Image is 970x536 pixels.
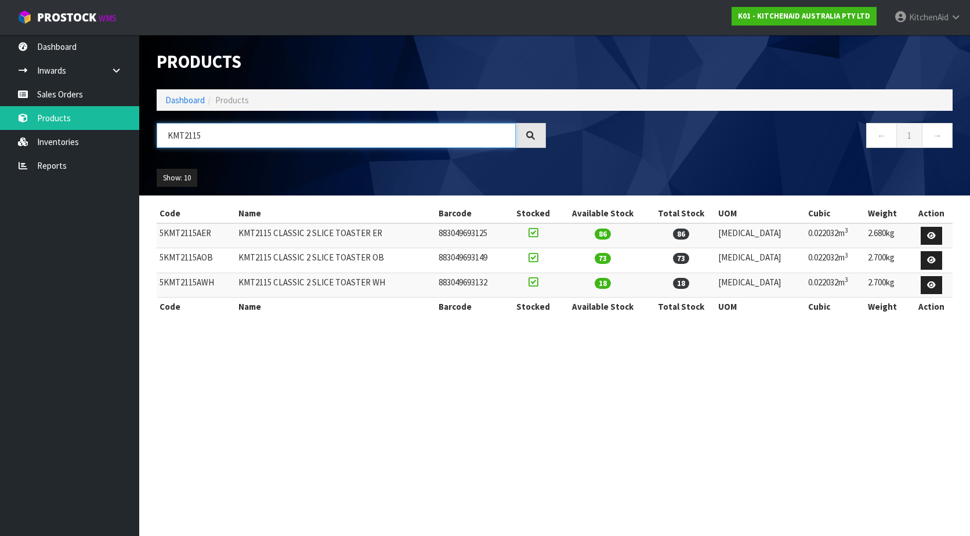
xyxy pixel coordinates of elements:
span: 18 [595,278,611,289]
th: Available Stock [559,298,647,316]
td: [MEDICAL_DATA] [715,248,805,273]
th: UOM [715,204,805,223]
td: 2.700kg [865,273,911,298]
sup: 3 [845,251,848,259]
sup: 3 [845,226,848,234]
th: Stocked [507,298,559,316]
small: WMS [99,13,117,24]
th: Total Stock [647,204,715,223]
span: 86 [673,229,689,240]
th: Barcode [436,204,507,223]
a: 1 [896,123,922,148]
td: [MEDICAL_DATA] [715,223,805,248]
th: Code [157,298,236,316]
button: Show: 10 [157,169,197,187]
th: Code [157,204,236,223]
span: 73 [595,253,611,264]
td: 0.022032m [805,273,866,298]
th: Name [236,298,436,316]
nav: Page navigation [563,123,953,151]
span: 86 [595,229,611,240]
td: 883049693149 [436,248,507,273]
th: Stocked [507,204,559,223]
td: 5KMT2115AOB [157,248,236,273]
span: ProStock [37,10,96,25]
td: KMT2115 CLASSIC 2 SLICE TOASTER OB [236,248,436,273]
td: 883049693125 [436,223,507,248]
th: Cubic [805,204,866,223]
th: Weight [865,298,911,316]
td: 5KMT2115AWH [157,273,236,298]
td: 2.700kg [865,248,911,273]
a: Dashboard [165,95,205,106]
a: ← [866,123,897,148]
th: Barcode [436,298,507,316]
th: Action [911,204,953,223]
td: 2.680kg [865,223,911,248]
th: Weight [865,204,911,223]
th: Action [911,298,953,316]
img: cube-alt.png [17,10,32,24]
td: KMT2115 CLASSIC 2 SLICE TOASTER WH [236,273,436,298]
h1: Products [157,52,546,72]
td: [MEDICAL_DATA] [715,273,805,298]
span: Products [215,95,249,106]
th: Total Stock [647,298,715,316]
th: Available Stock [559,204,647,223]
td: 5KMT2115AER [157,223,236,248]
td: 0.022032m [805,248,866,273]
span: 73 [673,253,689,264]
td: KMT2115 CLASSIC 2 SLICE TOASTER ER [236,223,436,248]
strong: K01 - KITCHENAID AUSTRALIA PTY LTD [738,11,870,21]
th: Cubic [805,298,866,316]
th: UOM [715,298,805,316]
sup: 3 [845,276,848,284]
a: → [922,123,953,148]
span: KitchenAid [909,12,949,23]
input: Search products [157,123,516,148]
th: Name [236,204,436,223]
td: 0.022032m [805,223,866,248]
td: 883049693132 [436,273,507,298]
span: 18 [673,278,689,289]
